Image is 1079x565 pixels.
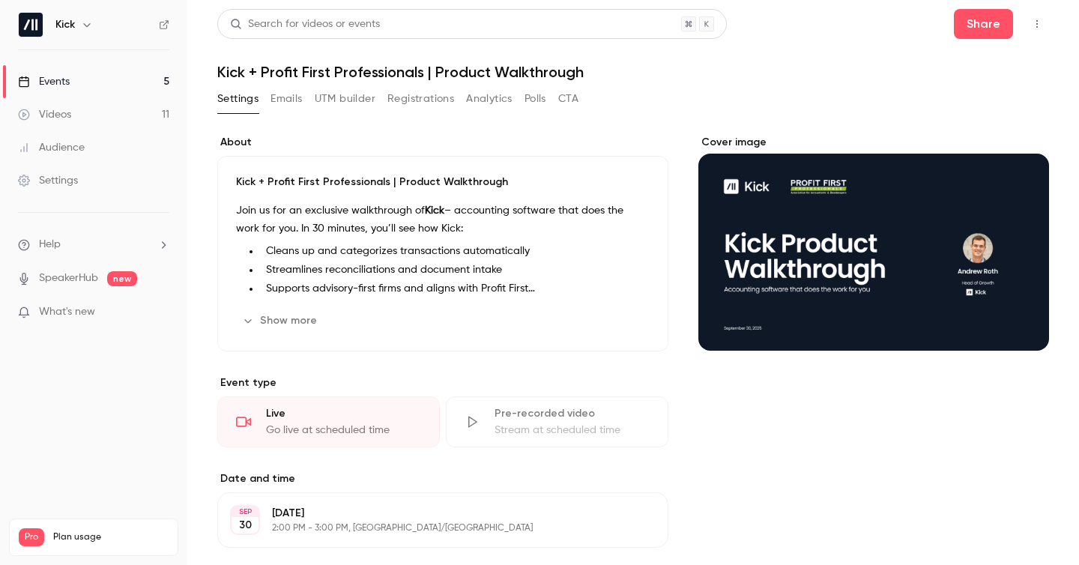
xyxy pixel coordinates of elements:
div: Audience [18,140,85,155]
button: Analytics [466,87,513,111]
p: Event type [217,375,668,390]
h6: Kick [55,17,75,32]
span: What's new [39,304,95,320]
div: Go live at scheduled time [266,423,421,438]
label: Date and time [217,471,668,486]
li: help-dropdown-opener [18,237,169,253]
p: 2:00 PM - 3:00 PM, [GEOGRAPHIC_DATA]/[GEOGRAPHIC_DATA] [272,522,589,534]
div: Stream at scheduled time [495,423,650,438]
li: Supports advisory-first firms and aligns with Profit First [260,281,650,297]
section: Cover image [698,135,1049,351]
div: Live [266,406,421,421]
div: Events [18,74,70,89]
div: Videos [18,107,71,122]
img: Kick [19,13,43,37]
p: [DATE] [272,506,589,521]
label: About [217,135,668,150]
p: 30 [239,518,252,533]
div: Pre-recorded video [495,406,650,421]
div: Settings [18,173,78,188]
li: Cleans up and categorizes transactions automatically [260,244,650,259]
button: Emails [270,87,302,111]
button: Share [954,9,1013,39]
iframe: Noticeable Trigger [151,306,169,319]
div: SEP [232,507,259,517]
button: CTA [558,87,578,111]
span: Help [39,237,61,253]
strong: Kick [425,205,444,216]
div: LiveGo live at scheduled time [217,396,440,447]
div: Search for videos or events [230,16,380,32]
li: Streamlines reconciliations and document intake [260,262,650,278]
button: UTM builder [315,87,375,111]
span: new [107,271,137,286]
div: Pre-recorded videoStream at scheduled time [446,396,668,447]
p: Join us for an exclusive walkthrough of – accounting software that does the work for you. In 30 m... [236,202,650,238]
a: SpeakerHub [39,271,98,286]
span: Plan usage [53,531,169,543]
p: Kick + Profit First Professionals | Product Walkthrough [236,175,650,190]
button: Settings [217,87,259,111]
label: Cover image [698,135,1049,150]
h1: Kick + Profit First Professionals | Product Walkthrough [217,63,1049,81]
button: Show more [236,309,326,333]
button: Polls [525,87,546,111]
button: Registrations [387,87,454,111]
span: Pro [19,528,44,546]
